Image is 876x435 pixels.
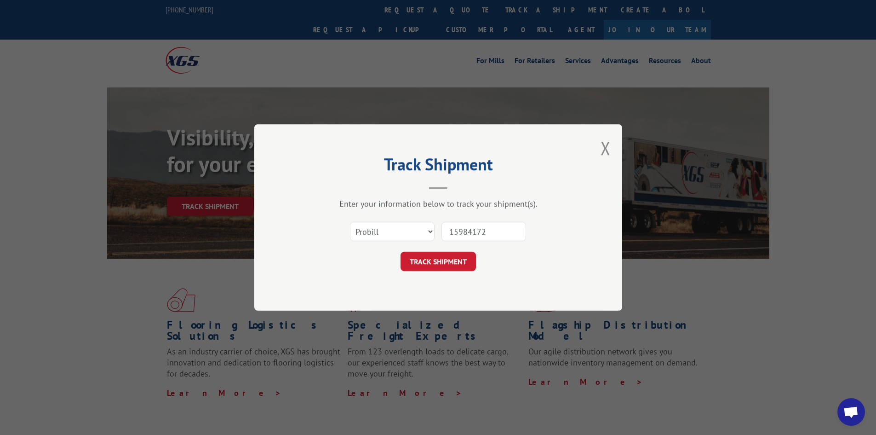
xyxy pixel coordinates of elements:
[837,398,865,426] div: Open chat
[300,198,576,209] div: Enter your information below to track your shipment(s).
[401,252,476,271] button: TRACK SHIPMENT
[300,158,576,175] h2: Track Shipment
[441,222,526,241] input: Number(s)
[601,136,611,160] button: Close modal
